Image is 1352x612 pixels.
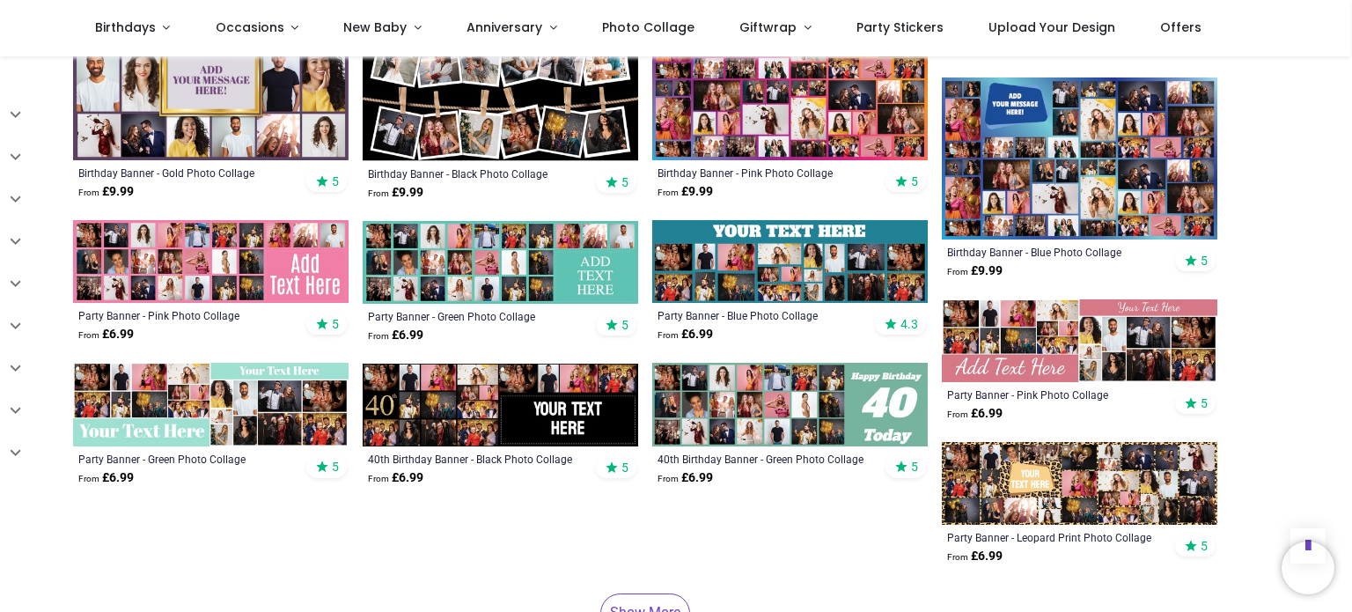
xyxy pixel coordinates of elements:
[363,221,638,304] img: Personalised Party Banner - Green Photo Collage - Custom Text & 24 Photo Upload
[368,452,580,466] a: 40th Birthday Banner - Black Photo Collage
[73,363,349,446] img: Personalised Party Banner - Green Photo Collage - Custom Text & 19 Photo Upload
[621,174,628,190] span: 5
[78,166,290,180] a: Birthday Banner - Gold Photo Collage
[216,18,284,36] span: Occasions
[911,459,918,475] span: 5
[658,452,870,466] a: 40th Birthday Banner - Green Photo Collage
[947,262,1003,280] strong: £ 9.99
[658,326,713,343] strong: £ 6.99
[1282,542,1334,594] iframe: Brevo live chat
[658,474,679,483] span: From
[947,552,968,562] span: From
[621,460,628,476] span: 5
[1160,18,1201,36] span: Offers
[368,188,389,198] span: From
[739,18,797,36] span: Giftwrap
[947,245,1159,259] a: Birthday Banner - Blue Photo Collage
[942,299,1217,382] img: Personalised Party Banner - Pink Photo Collage - Custom Text & 19 Photo Upload
[78,326,134,343] strong: £ 6.99
[947,548,1003,565] strong: £ 6.99
[942,77,1217,240] img: Personalised Birthday Backdrop Banner - Blue Photo Collage - Add Text & 48 Photo Upload
[368,469,423,487] strong: £ 6.99
[658,469,713,487] strong: £ 6.99
[652,220,928,303] img: Personalised Party Banner - Blue Photo Collage - Custom Text & 19 Photo Upload
[947,409,968,419] span: From
[602,18,694,36] span: Photo Collage
[658,308,870,322] a: Party Banner - Blue Photo Collage
[73,220,349,303] img: Personalised Party Banner - Pink Photo Collage - Custom Text & 24 Photo Upload
[652,363,928,446] img: Personalised 40th Birthday Banner - Green Photo Collage - Custom Text & 21 Photo Upload
[78,452,290,466] a: Party Banner - Green Photo Collage
[911,173,918,189] span: 5
[332,173,339,189] span: 5
[467,18,542,36] span: Anniversary
[658,183,713,201] strong: £ 9.99
[78,474,99,483] span: From
[988,18,1115,36] span: Upload Your Design
[78,308,290,322] a: Party Banner - Pink Photo Collage
[78,183,134,201] strong: £ 9.99
[368,184,423,202] strong: £ 9.99
[658,166,870,180] a: Birthday Banner - Pink Photo Collage
[621,317,628,333] span: 5
[856,18,944,36] span: Party Stickers
[368,474,389,483] span: From
[658,330,679,340] span: From
[942,442,1217,525] img: Personalised Party Banner - Leopard Print Photo Collage - Custom Text & 30 Photo Upload
[947,405,1003,423] strong: £ 6.99
[78,330,99,340] span: From
[1201,538,1208,554] span: 5
[368,166,580,181] a: Birthday Banner - Black Photo Collage
[343,18,407,36] span: New Baby
[332,316,339,332] span: 5
[947,530,1159,544] a: Party Banner - Leopard Print Photo Collage
[368,327,423,344] strong: £ 6.99
[368,309,580,323] a: Party Banner - Green Photo Collage
[95,18,156,36] span: Birthdays
[368,331,389,341] span: From
[363,364,638,446] img: Personalised 40th Birthday Banner - Black Photo Collage - Custom Text & 17 Photo Upload
[900,316,918,332] span: 4.3
[332,459,339,475] span: 5
[947,267,968,277] span: From
[1201,395,1208,411] span: 5
[78,188,99,197] span: From
[78,469,134,487] strong: £ 6.99
[947,387,1159,402] a: Party Banner - Pink Photo Collage
[1201,253,1208,269] span: 5
[658,188,679,197] span: From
